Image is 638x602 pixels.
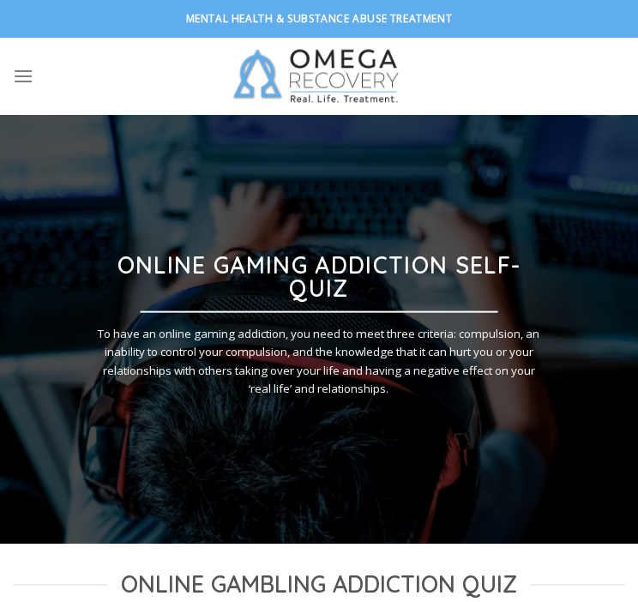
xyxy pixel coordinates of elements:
[13,55,33,97] a: Menu
[96,324,543,398] p: To have an online gaming addiction, you need to meet three criteria: compulsion, an inability to ...
[117,250,521,303] strong: Online Gaming Addiction Self-Quiz
[121,569,517,599] span: Online Gambling Addiction Quiz
[223,38,416,115] img: Omega Recovery
[186,11,453,26] strong: Mental Health & Substance Abuse Treatment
